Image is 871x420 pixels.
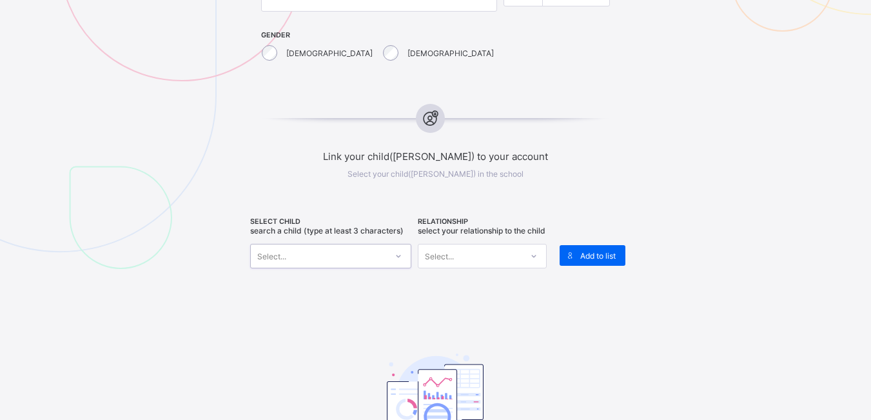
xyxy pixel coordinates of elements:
span: GENDER [261,31,497,39]
span: Select your child([PERSON_NAME]) in the school [347,169,524,179]
span: Add to list [580,251,616,261]
div: Select... [425,244,454,268]
label: [DEMOGRAPHIC_DATA] [407,48,494,58]
span: Link your child([PERSON_NAME]) to your account [218,150,654,163]
span: Search a child (type at least 3 characters) [250,226,404,235]
label: [DEMOGRAPHIC_DATA] [286,48,373,58]
span: SELECT CHILD [250,217,411,226]
span: RELATIONSHIP [418,217,547,226]
span: Select your relationship to the child [418,226,545,235]
div: Select... [257,244,286,268]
